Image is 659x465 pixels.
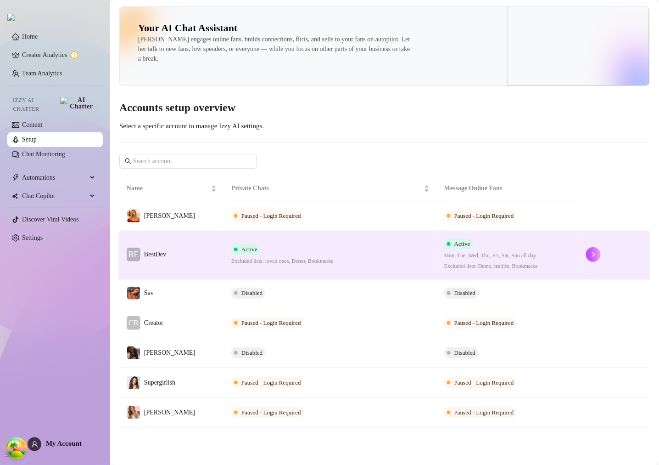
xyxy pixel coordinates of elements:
[138,34,413,63] div: [PERSON_NAME] engages online fans, builds connections, flirts, and sells to your fans on autopilo...
[454,319,514,326] span: Paused - Login Required
[7,14,15,21] img: logo.svg
[241,212,301,219] span: Paused - Login Required
[22,48,95,62] a: Creator Analytics exclamation-circle
[22,151,65,158] a: Chat Monitoring
[454,409,514,416] span: Paused - Login Required
[12,193,18,199] img: Chat Copilot
[119,122,264,130] span: Select a specific account to manage Izzy AI settings.
[128,248,139,261] span: BE
[22,189,87,204] span: Chat Copilot
[7,439,26,458] button: Open Tanstack query devtools
[127,376,140,389] img: Supergirlish
[127,183,209,193] span: Name
[22,136,37,143] a: Setup
[22,170,87,185] span: Automations
[144,379,175,386] span: Supergirlish
[586,247,601,262] button: right
[22,70,62,77] a: Team Analytics
[454,212,514,219] span: Paused - Login Required
[138,22,238,34] h2: Your AI Chat Assistant
[127,346,140,359] img: Ivan
[31,441,38,448] span: user
[22,216,79,223] a: Discover Viral Videos
[241,349,262,356] span: Disabled
[5,452,11,458] span: build
[144,251,166,258] span: BestDev
[241,379,301,386] span: Paused - Login Required
[22,33,38,40] a: Home
[144,289,154,296] span: Sav
[444,262,537,271] span: Excluded lists: Demo, testlife, Bookmarks
[60,97,95,110] img: AI Chatter
[133,156,244,166] input: Search account
[12,174,19,181] span: thunderbolt
[241,409,301,416] span: Paused - Login Required
[127,210,140,222] img: Mikayla
[224,176,437,201] th: Private Chats
[125,158,131,164] span: search
[13,96,56,113] span: Izzy AI Chatter
[241,289,262,296] span: Disabled
[454,379,514,386] span: Paused - Login Required
[454,349,475,356] span: Disabled
[46,440,82,447] span: My Account
[144,319,163,326] span: Creator
[127,406,140,419] img: Lyla
[128,317,139,329] span: CR
[454,289,475,296] span: Disabled
[127,287,140,300] img: Sav
[444,251,537,260] span: Mon, Tue, Wed, Thu, Fri, Sat, Sun all day
[241,246,257,253] span: Active
[144,212,195,219] span: [PERSON_NAME]
[119,176,224,201] th: Name
[231,183,422,193] span: Private Chats
[144,409,195,416] span: [PERSON_NAME]
[22,121,42,128] a: Content
[231,257,333,266] span: Excluded lists: loved ones, Demo, Bookmarks
[590,251,597,258] span: right
[119,101,650,115] h3: Accounts setup overview
[437,176,579,201] th: Message Online Fans
[22,234,43,241] a: Settings
[241,319,301,326] span: Paused - Login Required
[144,349,195,356] span: [PERSON_NAME]
[454,240,470,247] span: Active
